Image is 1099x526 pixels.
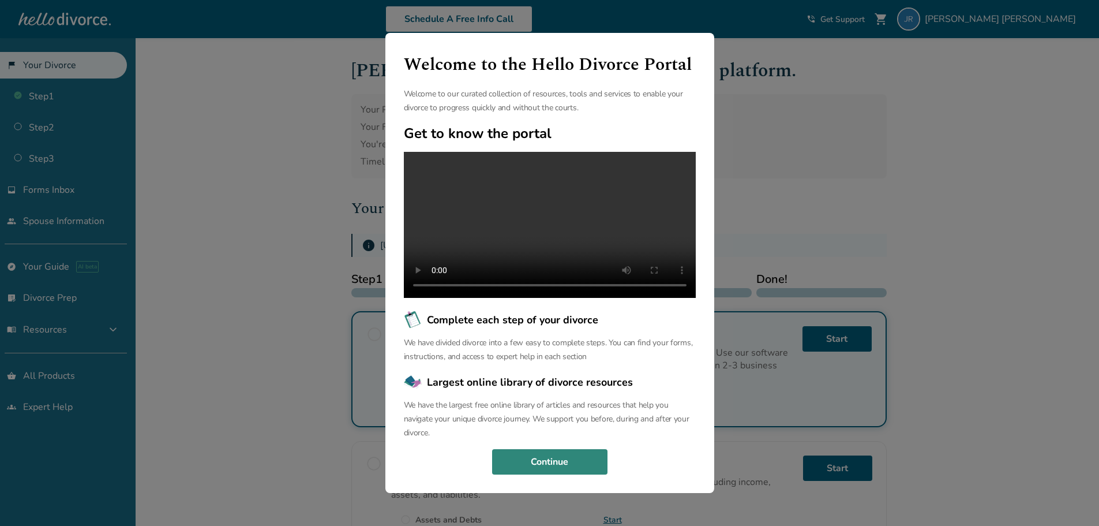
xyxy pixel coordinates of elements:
button: Continue [492,449,607,475]
h1: Welcome to the Hello Divorce Portal [404,51,696,78]
p: We have divided divorce into a few easy to complete steps. You can find your forms, instructions,... [404,336,696,364]
h2: Get to know the portal [404,124,696,143]
img: Largest online library of divorce resources [404,373,422,391]
p: We have the largest free online library of articles and resources that help you navigate your uni... [404,398,696,440]
span: Largest online library of divorce resources [427,375,633,390]
span: Complete each step of your divorce [427,312,598,327]
img: Complete each step of your divorce [404,311,422,329]
p: Welcome to our curated collection of resources, tools and services to enable your divorce to prog... [404,87,696,115]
